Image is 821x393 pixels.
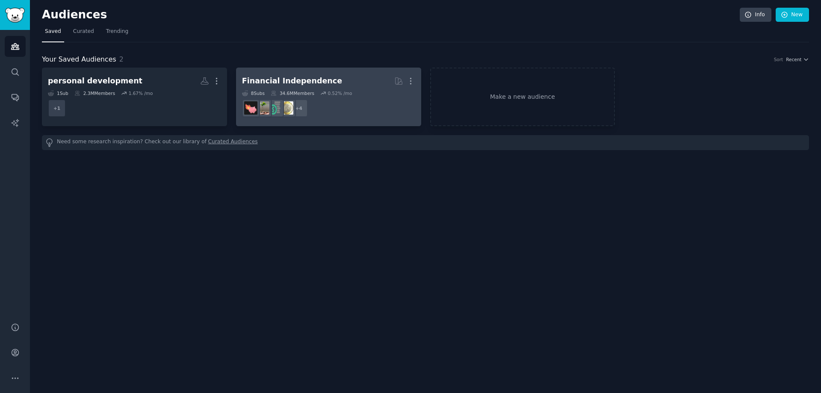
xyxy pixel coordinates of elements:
[242,76,342,86] div: Financial Independence
[244,101,257,115] img: fatFIRE
[328,90,352,96] div: 0.52 % /mo
[48,76,142,86] div: personal development
[106,28,128,35] span: Trending
[776,8,809,22] a: New
[48,90,68,96] div: 1 Sub
[45,28,61,35] span: Saved
[74,90,115,96] div: 2.3M Members
[256,101,269,115] img: Fire
[280,101,293,115] img: UKPersonalFinance
[271,90,314,96] div: 34.6M Members
[786,56,801,62] span: Recent
[774,56,783,62] div: Sort
[740,8,771,22] a: Info
[103,25,131,42] a: Trending
[129,90,153,96] div: 1.67 % /mo
[236,68,421,126] a: Financial Independence8Subs34.6MMembers0.52% /mo+4UKPersonalFinanceFinancialPlanningFirefatFIRE
[70,25,97,42] a: Curated
[42,25,64,42] a: Saved
[42,135,809,150] div: Need some research inspiration? Check out our library of
[42,8,740,22] h2: Audiences
[268,101,281,115] img: FinancialPlanning
[242,90,265,96] div: 8 Sub s
[42,54,116,65] span: Your Saved Audiences
[786,56,809,62] button: Recent
[430,68,615,126] a: Make a new audience
[73,28,94,35] span: Curated
[290,99,308,117] div: + 4
[5,8,25,23] img: GummySearch logo
[119,55,124,63] span: 2
[48,99,66,117] div: + 1
[208,138,258,147] a: Curated Audiences
[42,68,227,126] a: personal development1Sub2.3MMembers1.67% /mo+1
